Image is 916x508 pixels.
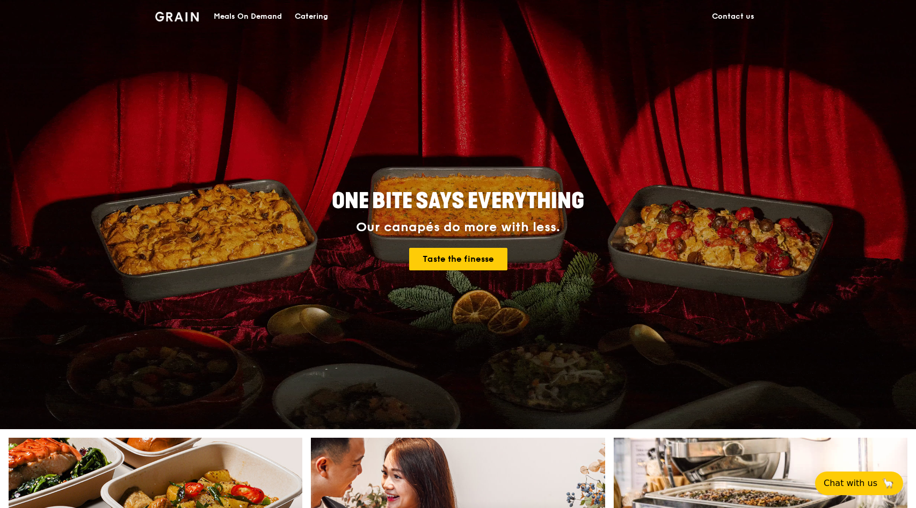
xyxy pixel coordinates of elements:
[295,1,328,33] div: Catering
[155,12,199,21] img: Grain
[288,1,335,33] a: Catering
[214,1,282,33] div: Meals On Demand
[409,248,507,270] a: Taste the finesse
[815,472,903,495] button: Chat with us🦙
[882,477,895,490] span: 🦙
[265,220,651,235] div: Our canapés do more with less.
[332,188,584,214] span: ONE BITE SAYS EVERYTHING
[824,477,877,490] span: Chat with us
[706,1,761,33] a: Contact us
